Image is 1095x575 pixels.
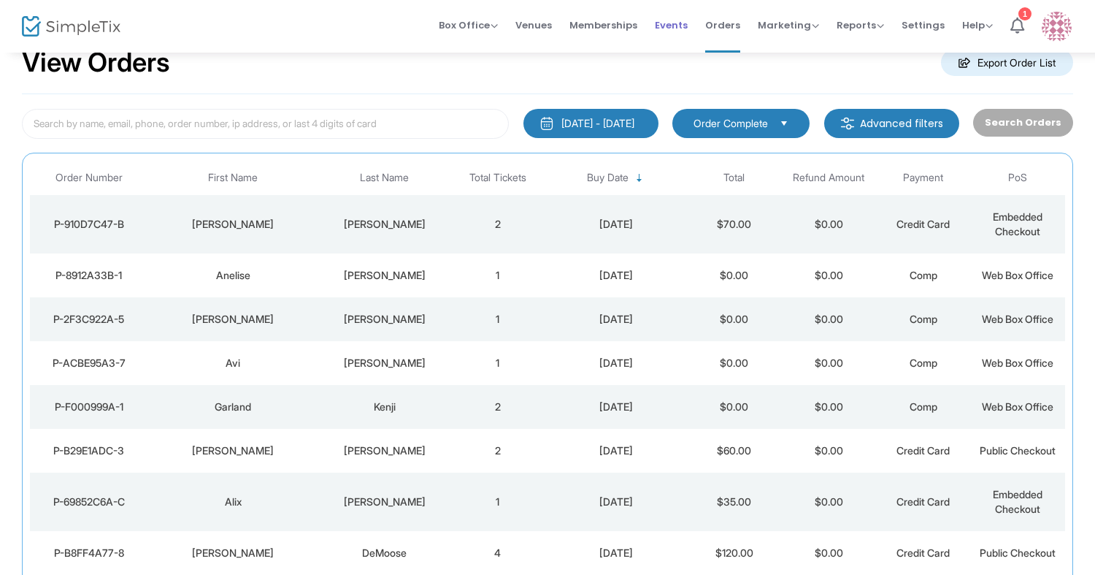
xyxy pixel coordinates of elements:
td: $0.00 [781,429,875,473]
span: Sortable [634,172,645,184]
td: $0.00 [781,531,875,575]
th: Total [687,161,781,195]
td: 1 [450,473,545,531]
span: Web Box Office [982,313,1053,325]
div: Tatum [322,268,447,283]
span: Public Checkout [980,444,1056,457]
span: Events [655,7,688,44]
span: Public Checkout [980,547,1056,559]
span: Venues [515,7,552,44]
div: Joyce [152,546,315,560]
div: Anelise [152,268,315,283]
span: Settings [902,7,945,44]
div: P-69852C6A-C [34,495,145,509]
th: Refund Amount [781,161,875,195]
span: Help [962,18,993,32]
td: 2 [450,429,545,473]
div: DeMoose [322,546,447,560]
div: Avi [152,356,315,370]
div: P-8912A33B-1 [34,268,145,283]
span: Marketing [758,18,819,32]
span: Comp [910,313,937,325]
div: Klipfel [322,356,447,370]
td: $120.00 [687,531,781,575]
span: Comp [910,357,937,369]
td: $0.00 [781,341,875,385]
td: $60.00 [687,429,781,473]
span: Order Number [55,172,123,184]
td: 4 [450,531,545,575]
span: Order Complete [693,116,768,131]
div: 1 [1018,7,1031,20]
span: Comp [910,400,937,413]
td: $0.00 [687,254,781,297]
span: Web Box Office [982,400,1053,413]
button: [DATE] - [DATE] [523,109,658,138]
span: Memberships [569,7,637,44]
img: monthly [539,116,554,131]
td: 2 [450,195,545,254]
button: Select [774,115,794,132]
td: 2 [450,385,545,429]
th: Total Tickets [450,161,545,195]
div: P-B8FF4A77-8 [34,546,145,560]
span: Reports [837,18,884,32]
td: 1 [450,341,545,385]
div: 8/14/2025 [549,268,683,283]
div: Schultz [322,312,447,327]
div: P-B29E1ADC-3 [34,443,145,458]
div: P-ACBE95A3-7 [34,356,145,370]
td: $0.00 [687,297,781,341]
td: $0.00 [687,341,781,385]
div: Sebok [322,443,447,458]
span: PoS [1008,172,1027,184]
div: P-910D7C47-B [34,217,145,232]
span: Credit Card [896,218,950,230]
td: 1 [450,297,545,341]
td: $0.00 [781,385,875,429]
div: 8/14/2025 [549,546,683,560]
td: $0.00 [781,254,875,297]
div: Garland [152,400,315,414]
div: JOHN [152,217,315,232]
div: 8/14/2025 [549,443,683,458]
div: Anthony [152,443,315,458]
div: 8/14/2025 [549,495,683,509]
div: P-F000999A-1 [34,400,145,414]
td: $35.00 [687,473,781,531]
div: 8/14/2025 [549,356,683,370]
div: P-2F3C922A-5 [34,312,145,327]
div: Marello [322,495,447,509]
td: 1 [450,254,545,297]
m-button: Advanced filters [824,109,959,138]
span: Credit Card [896,444,950,457]
m-button: Export Order List [941,49,1073,76]
span: Payment [903,172,943,184]
span: Web Box Office [982,357,1053,369]
td: $0.00 [781,473,875,531]
div: Kenji [322,400,447,414]
td: $0.00 [781,297,875,341]
div: MUSALL [322,217,447,232]
span: Last Name [360,172,409,184]
span: Credit Card [896,547,950,559]
div: 8/14/2025 [549,217,683,232]
h2: View Orders [22,47,170,79]
div: Data table [30,161,1065,575]
span: Web Box Office [982,269,1053,281]
td: $0.00 [781,195,875,254]
input: Search by name, email, phone, order number, ip address, or last 4 digits of card [22,109,509,139]
span: Embedded Checkout [993,210,1042,237]
span: Orders [705,7,740,44]
div: 8/14/2025 [549,400,683,414]
div: Alix [152,495,315,509]
span: Box Office [439,18,498,32]
span: First Name [208,172,258,184]
div: Audrey [152,312,315,327]
td: $70.00 [687,195,781,254]
span: Comp [910,269,937,281]
span: Embedded Checkout [993,488,1042,515]
img: filter [840,116,855,131]
span: Credit Card [896,495,950,508]
div: 8/14/2025 [549,312,683,327]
